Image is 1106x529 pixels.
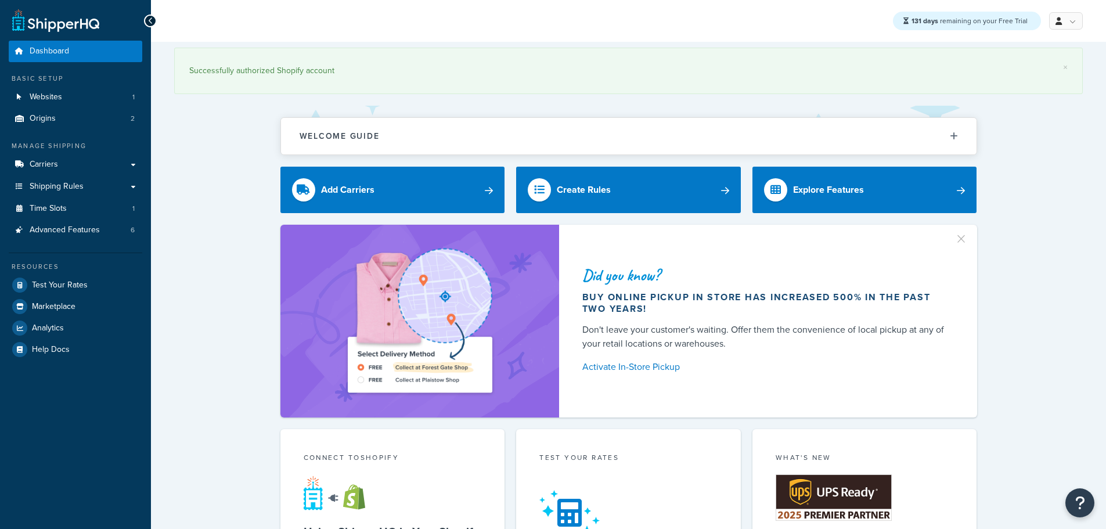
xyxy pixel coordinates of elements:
[30,225,100,235] span: Advanced Features
[32,323,64,333] span: Analytics
[9,74,142,84] div: Basic Setup
[9,87,142,108] a: Websites1
[9,198,142,219] li: Time Slots
[793,182,864,198] div: Explore Features
[9,87,142,108] li: Websites
[281,118,977,154] button: Welcome Guide
[582,292,949,315] div: Buy online pickup in store has increased 500% in the past two years!
[9,219,142,241] li: Advanced Features
[9,41,142,62] a: Dashboard
[1065,488,1094,517] button: Open Resource Center
[32,280,88,290] span: Test Your Rates
[912,16,1028,26] span: remaining on your Free Trial
[30,182,84,192] span: Shipping Rules
[9,198,142,219] a: Time Slots1
[9,318,142,339] a: Analytics
[9,296,142,317] a: Marketplace
[280,167,505,213] a: Add Carriers
[300,132,380,141] h2: Welcome Guide
[582,267,949,283] div: Did you know?
[131,225,135,235] span: 6
[321,182,374,198] div: Add Carriers
[912,16,938,26] strong: 131 days
[557,182,611,198] div: Create Rules
[30,160,58,170] span: Carriers
[30,204,67,214] span: Time Slots
[1063,63,1068,72] a: ×
[9,154,142,175] a: Carriers
[9,108,142,129] li: Origins
[30,92,62,102] span: Websites
[315,242,525,400] img: ad-shirt-map-b0359fc47e01cab431d101c4b569394f6a03f54285957d908178d52f29eb9668.png
[582,323,949,351] div: Don't leave your customer's waiting. Offer them the convenience of local pickup at any of your re...
[516,167,741,213] a: Create Rules
[776,452,954,466] div: What's New
[539,452,718,466] div: Test your rates
[9,275,142,296] a: Test Your Rates
[30,46,69,56] span: Dashboard
[9,219,142,241] a: Advanced Features6
[32,345,70,355] span: Help Docs
[9,262,142,272] div: Resources
[9,141,142,151] div: Manage Shipping
[132,204,135,214] span: 1
[9,108,142,129] a: Origins2
[32,302,75,312] span: Marketplace
[304,476,376,510] img: connect-shq-shopify-9b9a8c5a.svg
[30,114,56,124] span: Origins
[9,176,142,197] a: Shipping Rules
[189,63,1068,79] div: Successfully authorized Shopify account
[752,167,977,213] a: Explore Features
[582,359,949,375] a: Activate In-Store Pickup
[304,452,482,466] div: Connect to Shopify
[9,339,142,360] a: Help Docs
[132,92,135,102] span: 1
[131,114,135,124] span: 2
